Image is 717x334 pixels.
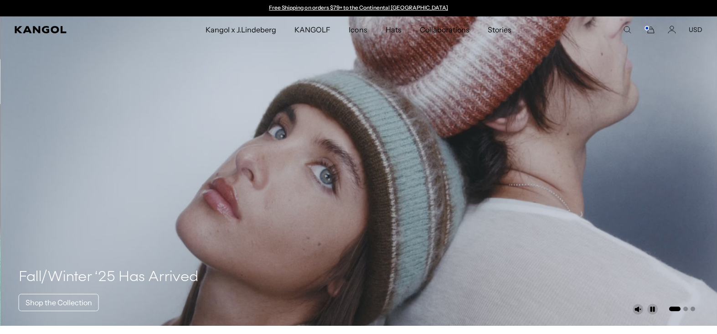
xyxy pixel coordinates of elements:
[479,16,521,43] a: Stories
[19,294,99,311] a: Shop the Collection
[691,307,695,311] button: Go to slide 3
[488,16,511,43] span: Stories
[294,16,330,43] span: KANGOLF
[689,26,702,34] button: USD
[340,16,376,43] a: Icons
[386,16,402,43] span: Hats
[265,5,453,12] div: 1 of 2
[196,16,286,43] a: Kangol x J.Lindeberg
[420,16,469,43] span: Collaborations
[285,16,340,43] a: KANGOLF
[668,26,676,34] a: Account
[644,26,655,34] button: Cart
[377,16,411,43] a: Hats
[15,26,136,33] a: Kangol
[683,307,688,311] button: Go to slide 2
[349,16,367,43] span: Icons
[623,26,631,34] summary: Search here
[647,304,658,315] button: Pause
[269,4,448,11] a: Free Shipping on orders $79+ to the Continental [GEOGRAPHIC_DATA]
[633,304,644,315] button: Unmute
[265,5,453,12] div: Announcement
[19,268,199,287] h4: Fall/Winter ‘25 Has Arrived
[668,305,695,312] ul: Select a slide to show
[206,16,277,43] span: Kangol x J.Lindeberg
[411,16,479,43] a: Collaborations
[669,307,681,311] button: Go to slide 1
[265,5,453,12] slideshow-component: Announcement bar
